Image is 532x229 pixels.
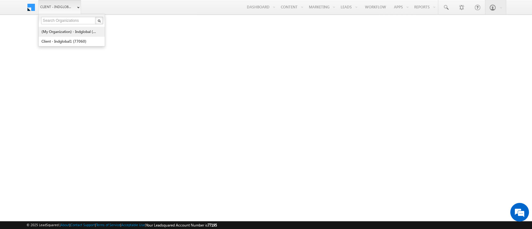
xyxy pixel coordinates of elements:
span: Your Leadsquared Account Number is [146,223,217,227]
span: Client - indglobal2 (77195) [40,4,73,10]
a: Client - indglobal1 (77060) [41,36,98,46]
img: Search [98,19,101,22]
a: (My Organization) - indglobal (48060) [41,27,98,36]
input: Search Organizations [41,17,96,24]
span: © 2025 LeadSquared | | | | | [26,222,217,228]
a: About [60,223,69,227]
div: Chat with us now [32,33,105,41]
span: 77195 [208,223,217,227]
textarea: Type your message and hit 'Enter' [8,58,114,175]
img: d_60004797649_company_0_60004797649 [11,33,26,41]
a: Contact Support [70,223,95,227]
div: Minimize live chat window [102,3,117,18]
a: Terms of Service [96,223,120,227]
em: Start Chat [85,180,113,188]
a: Acceptable Use [121,223,145,227]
